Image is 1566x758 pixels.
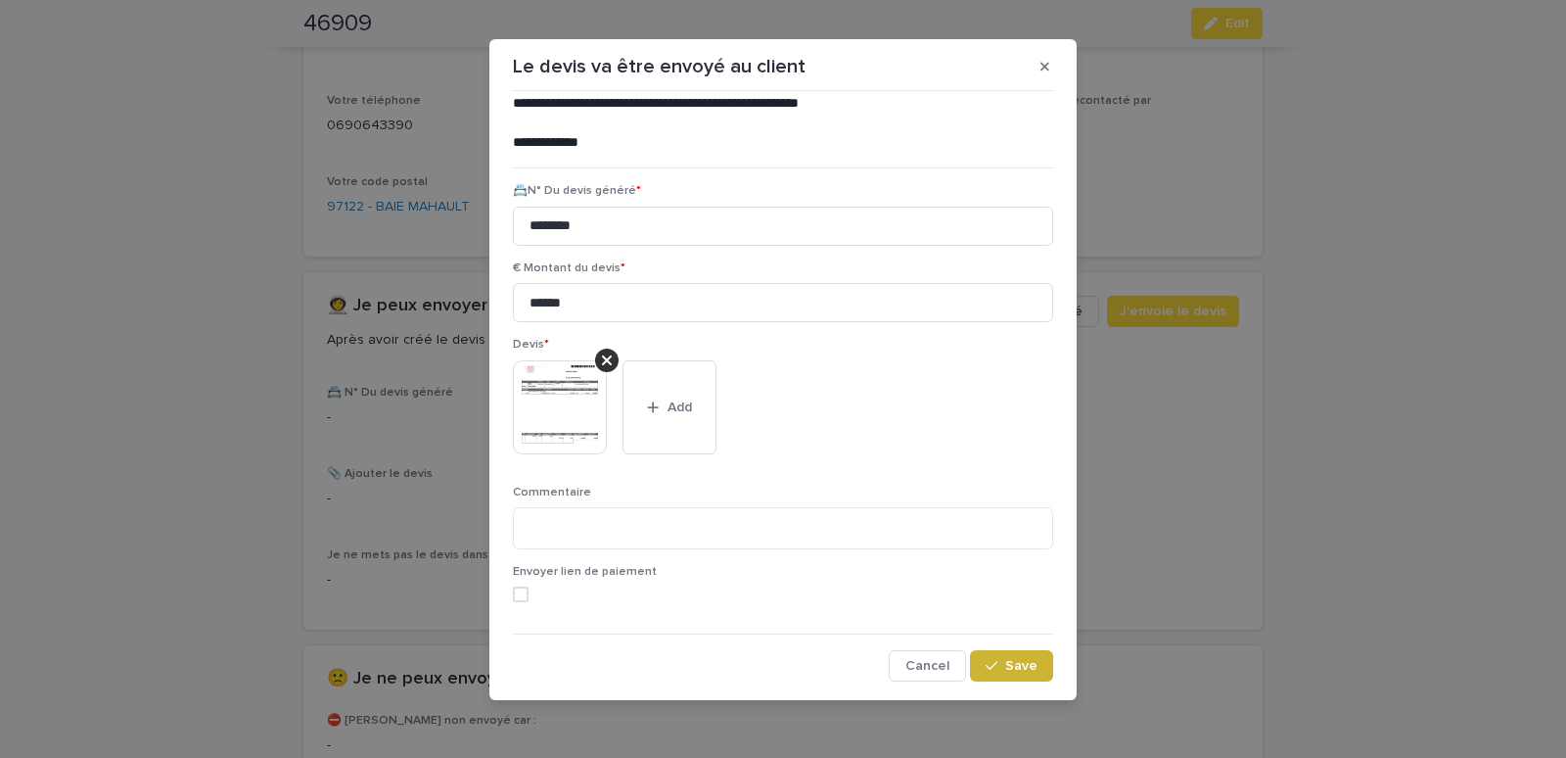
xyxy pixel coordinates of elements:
button: Add [622,360,716,454]
p: Le devis va être envoyé au client [513,55,806,78]
span: Commentaire [513,487,591,498]
span: Add [668,401,692,414]
span: Envoyer lien de paiement [513,566,657,578]
button: Cancel [889,650,966,682]
span: € Montant du devis [513,262,625,274]
span: 📇N° Du devis généré [513,185,641,197]
button: Save [970,650,1053,682]
span: Save [1005,659,1037,673]
span: Cancel [905,659,949,673]
span: Devis [513,339,549,351]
